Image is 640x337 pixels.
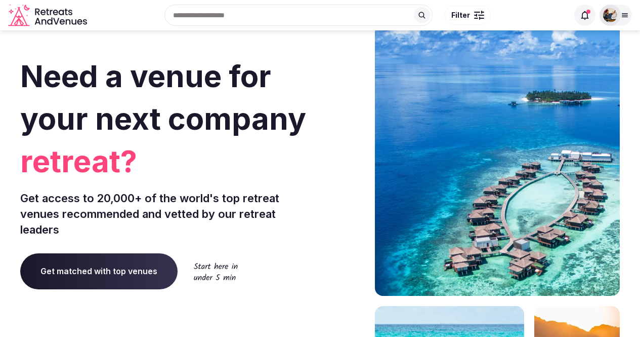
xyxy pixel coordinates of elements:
img: Cory Sivell [603,8,617,22]
a: Get matched with top venues [20,253,178,289]
span: retreat? [20,140,316,182]
button: Filter [445,6,491,25]
img: Start here in under 5 min [194,263,238,280]
p: Get access to 20,000+ of the world's top retreat venues recommended and vetted by our retreat lea... [20,191,316,237]
span: Filter [451,10,470,20]
a: Visit the homepage [8,4,89,27]
svg: Retreats and Venues company logo [8,4,89,27]
span: Need a venue for your next company [20,58,306,137]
